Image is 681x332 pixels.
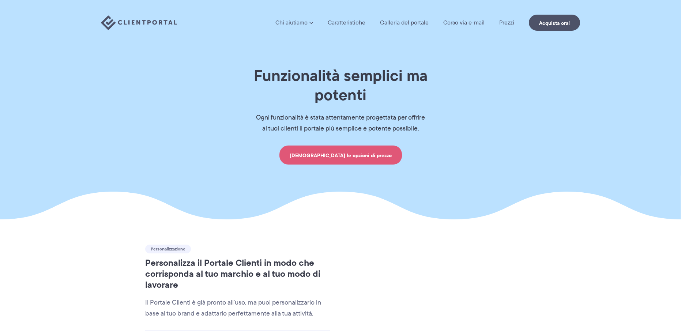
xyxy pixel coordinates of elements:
font: Funzionalità semplici ma potenti [254,64,428,106]
a: Caratteristiche [328,20,365,26]
a: Galleria del portale [380,20,429,26]
font: Acquista ora! [539,19,570,27]
a: Chi aiutiamo [275,20,313,26]
font: ai tuoi clienti il portale più semplice e potente possibile. [262,124,419,133]
font: Prezzi [499,18,514,27]
font: Il Portale Clienti è già pronto all'uso, ma puoi personalizzarlo in base al tuo brand e adattarlo... [145,298,321,318]
font: Personalizza il Portale Clienti in modo che corrisponda al tuo marchio e al tuo modo di lavorare [145,256,320,291]
a: Corso via e-mail [443,20,485,26]
a: [DEMOGRAPHIC_DATA] le opzioni di prezzo [279,146,402,165]
font: Ogni funzionalità è stata attentamente progettata per offrire [256,113,425,122]
font: Corso via e-mail [443,18,485,27]
a: Prezzi [499,20,514,26]
font: [DEMOGRAPHIC_DATA] le opzioni di prezzo [290,151,392,159]
font: Caratteristiche [328,18,365,27]
font: Chi aiutiamo [275,18,308,27]
font: Galleria del portale [380,18,429,27]
font: Personalizzazione [151,246,185,252]
a: Acquista ora! [529,15,580,31]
